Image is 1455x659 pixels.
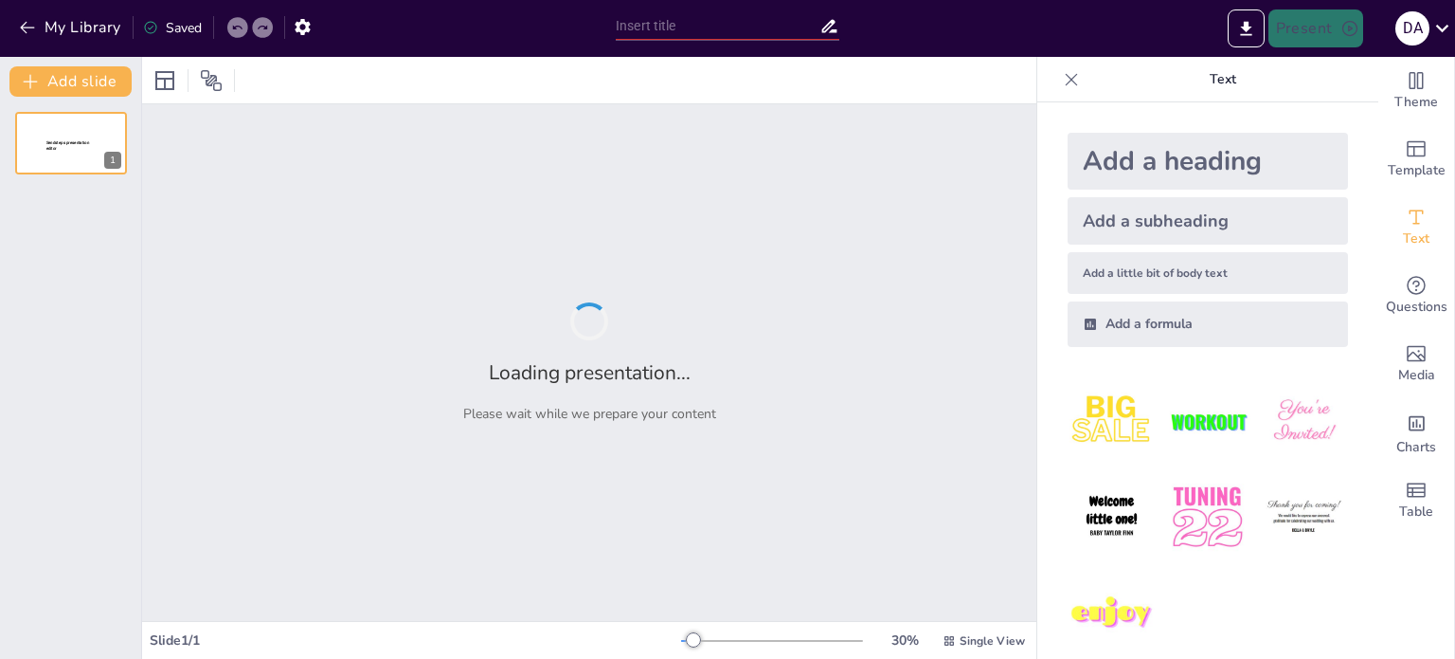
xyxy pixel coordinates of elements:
span: Sendsteps presentation editor [46,140,89,151]
span: Text [1403,229,1429,249]
div: Add a table [1378,467,1454,535]
div: Add a formula [1068,302,1348,347]
button: Present [1268,9,1363,47]
div: 1 [15,112,127,174]
button: Add slide [9,66,132,97]
h2: Loading presentation... [489,359,691,386]
div: Slide 1 / 1 [150,632,681,650]
input: Insert title [616,12,819,40]
div: D A [1395,11,1429,46]
span: Template [1388,160,1446,181]
div: Change the overall theme [1378,57,1454,125]
img: 1.jpeg [1068,377,1156,466]
button: My Library [14,12,129,43]
span: Theme [1394,92,1438,113]
img: 6.jpeg [1260,473,1348,561]
div: 1 [104,152,121,169]
div: Layout [150,65,180,96]
div: 30 % [882,632,927,650]
div: Add ready made slides [1378,125,1454,193]
div: Get real-time input from your audience [1378,262,1454,330]
div: Add text boxes [1378,193,1454,262]
button: D A [1395,9,1429,47]
span: Table [1399,502,1433,522]
div: Saved [143,19,202,37]
span: Position [200,69,223,92]
div: Add a little bit of body text [1068,252,1348,294]
div: Add a subheading [1068,197,1348,245]
img: 5.jpeg [1163,473,1251,561]
img: 7.jpeg [1068,570,1156,658]
img: 3.jpeg [1260,377,1348,466]
img: 4.jpeg [1068,473,1156,561]
img: 2.jpeg [1163,377,1251,466]
div: Add images, graphics, shapes or video [1378,330,1454,398]
p: Text [1087,57,1359,102]
span: Media [1398,365,1435,386]
p: Please wait while we prepare your content [463,405,716,423]
div: Add a heading [1068,133,1348,190]
span: Single View [960,633,1025,649]
button: Export to PowerPoint [1228,9,1265,47]
span: Charts [1396,437,1436,458]
div: Add charts and graphs [1378,398,1454,467]
span: Questions [1386,297,1447,318]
